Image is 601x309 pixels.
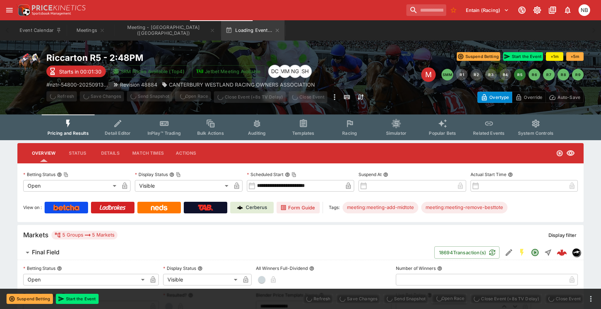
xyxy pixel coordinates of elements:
p: Copy To Clipboard [46,81,108,88]
button: Jetbet Meeting Available [192,65,265,78]
button: Notifications [561,4,574,17]
button: R5 [514,69,526,80]
p: Overtype [489,93,509,101]
span: Templates [292,130,314,136]
img: Neds [151,205,167,210]
button: Display Status [198,266,203,271]
img: nztr [572,249,580,256]
span: System Controls [518,130,554,136]
img: Ladbrokes [99,205,126,210]
button: Copy To Clipboard [291,172,297,177]
button: 18694Transaction(s) [434,246,500,259]
div: Event type filters [42,114,559,140]
button: R2 [471,69,482,80]
p: Revision 48884 [120,81,157,88]
button: SMM [442,69,453,80]
a: Cerberus [230,202,274,213]
button: more [587,295,595,303]
button: Nicole Brown [576,2,592,18]
div: 437fc769-47ed-44a1-9086-60e01ab647a8 [557,247,567,258]
button: Display StatusCopy To Clipboard [169,172,174,177]
button: Auto-Save [546,92,584,103]
a: Form Guide [277,202,320,213]
div: Open [23,274,147,285]
img: TabNZ [198,205,213,210]
span: Racing [342,130,357,136]
span: InPlay™ Trading [148,130,181,136]
p: CANTERBURY WESTLAND RACING OWNERS ASSOCIATION [169,81,315,88]
div: split button [175,91,211,101]
p: Cerberus [246,204,267,211]
p: All Winners Full-Dividend [256,265,308,271]
span: meeting:meeting-add-midtote [343,204,418,211]
button: R4 [500,69,511,80]
div: Start From [477,92,584,103]
div: Open [23,180,119,192]
button: Number of Winners [437,266,442,271]
button: Copy To Clipboard [176,172,181,177]
img: Cerberus [237,205,243,210]
button: Toggle light/dark mode [531,4,544,17]
h5: Markets [23,231,49,239]
nav: pagination navigation [442,69,584,80]
div: Nick Goss [289,65,302,78]
div: nztr [572,248,581,257]
span: Detail Editor [105,130,130,136]
p: Betting Status [23,171,55,178]
button: Actual Start Time [508,172,513,177]
button: SRM Prices Available (Top4) [109,65,189,78]
p: Display Status [135,171,168,178]
div: split button [431,293,467,304]
img: horse_racing.png [17,52,41,75]
div: Visible [163,274,240,285]
button: Select Tenant [461,4,513,16]
div: Visible [135,180,231,192]
img: jetbet-logo.svg [196,68,203,75]
button: R3 [485,69,497,80]
button: Documentation [546,4,559,17]
div: Scott Hunt [299,65,312,78]
div: CANTERBURY WESTLAND RACING OWNERS ASSOCIATION [162,81,315,88]
span: Pricing and Results [47,130,89,136]
span: Popular Bets [429,130,456,136]
button: Suspend Betting [457,52,500,61]
p: Number of Winners [396,265,436,271]
div: David Crockford [268,65,281,78]
span: meeting:meeting-remove-besttote [421,204,507,211]
button: Betting StatusCopy To Clipboard [57,172,62,177]
div: Betting Target: cerberus [421,202,507,213]
button: Display filter [544,229,581,241]
p: Betting Status [23,265,55,271]
p: Starts in 00:01:30 [59,68,101,75]
button: R6 [529,69,540,80]
button: open drawer [3,4,16,17]
img: Betcha [53,205,79,210]
div: 5 Groups 5 Markets [54,231,115,239]
p: Scheduled Start [247,171,283,178]
img: logo-cerberus--red.svg [557,247,567,258]
button: Overtype [477,92,512,103]
button: Scheduled StartCopy To Clipboard [285,172,290,177]
button: Suspend Betting [7,294,53,304]
button: Connected to PK [515,4,529,17]
button: Event Calendar [15,20,66,41]
button: Meeting - Riccarton (NZ) [115,20,220,41]
button: Meetings [67,20,114,41]
span: Auditing [248,130,266,136]
svg: Open [531,248,539,257]
p: Suspend At [358,171,382,178]
div: Edit Meeting [421,67,436,82]
label: Tags: [329,202,340,213]
button: R9 [572,69,584,80]
img: Sportsbook Management [32,12,71,15]
a: 437fc769-47ed-44a1-9086-60e01ab647a8 [555,245,569,260]
button: Overview [26,145,61,162]
h2: Copy To Clipboard [46,52,315,63]
button: All Winners Full-Dividend [309,266,314,271]
button: Loading Event... [221,20,285,41]
div: Nicole Brown [579,4,590,16]
img: PriceKinetics Logo [16,3,30,17]
button: Suspend At [383,172,388,177]
button: R8 [558,69,569,80]
button: Details [94,145,127,162]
